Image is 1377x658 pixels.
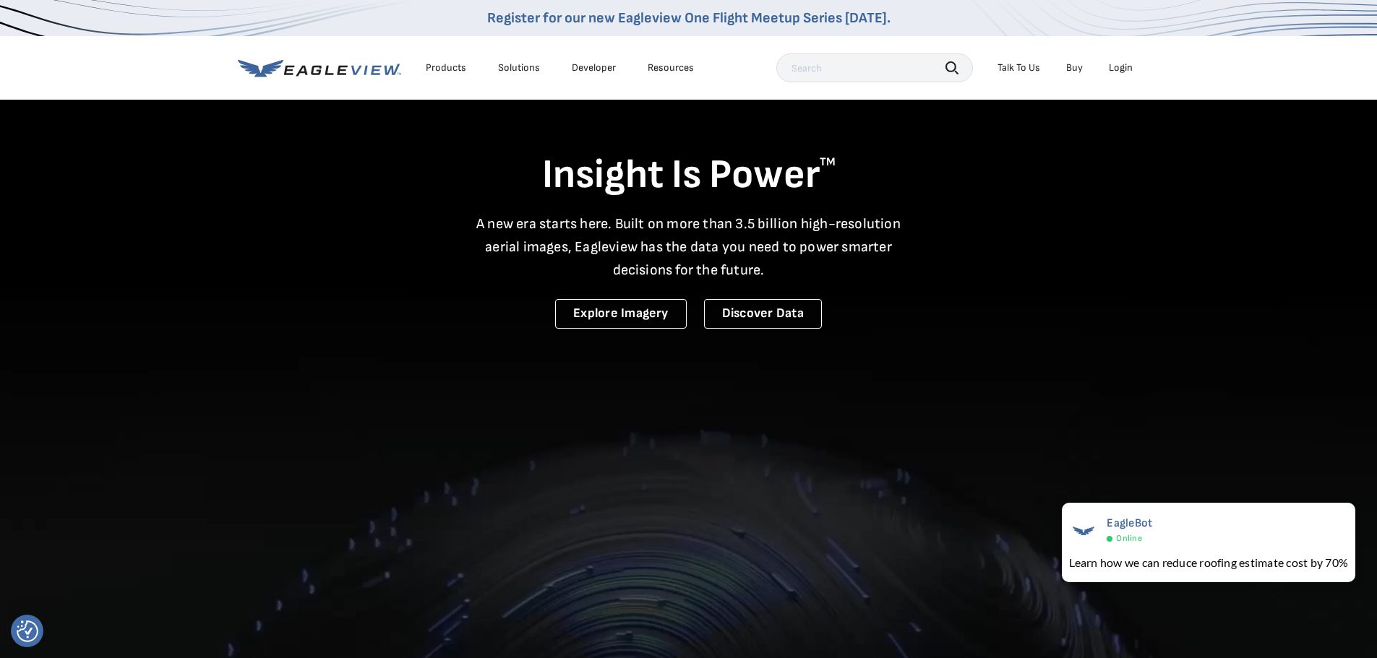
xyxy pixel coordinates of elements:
img: EagleBot [1069,516,1098,545]
div: Products [426,61,466,74]
a: Explore Imagery [555,299,687,329]
span: EagleBot [1107,516,1152,530]
input: Search [776,53,973,82]
div: Login [1109,61,1133,74]
img: Revisit consent button [17,620,38,642]
div: Talk To Us [998,61,1040,74]
span: Online [1116,533,1141,544]
button: Consent Preferences [17,620,38,642]
a: Discover Data [704,299,822,329]
a: Buy [1066,61,1083,74]
div: Learn how we can reduce roofing estimate cost by 70% [1069,554,1348,571]
p: A new era starts here. Built on more than 3.5 billion high-resolution aerial images, Eagleview ha... [468,212,910,282]
a: Register for our new Eagleview One Flight Meetup Series [DATE]. [487,9,891,27]
sup: TM [820,155,836,169]
div: Resources [648,61,694,74]
div: Solutions [498,61,540,74]
a: Developer [572,61,616,74]
h1: Insight Is Power [238,150,1140,201]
